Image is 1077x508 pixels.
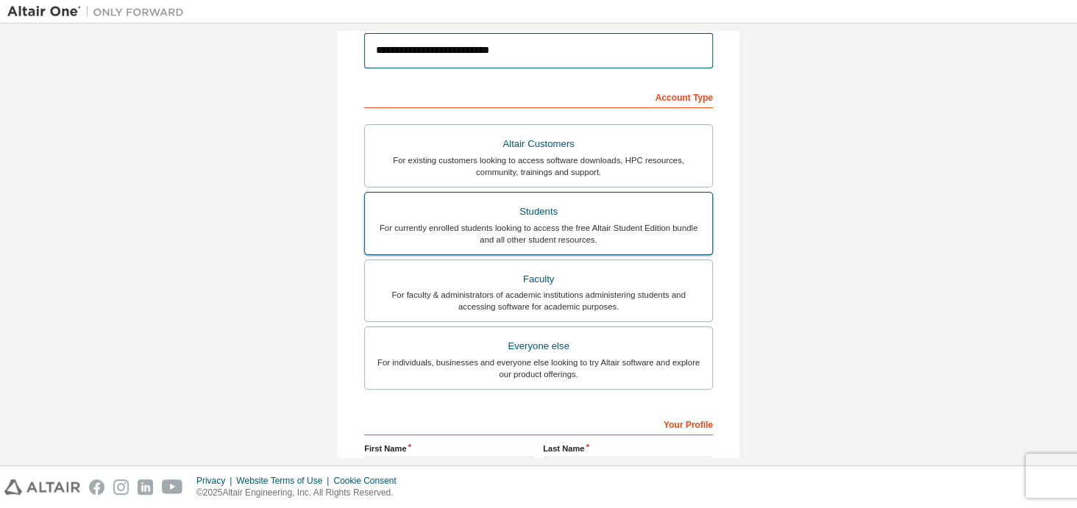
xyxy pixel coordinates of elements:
[364,443,534,454] label: First Name
[333,475,405,487] div: Cookie Consent
[138,479,153,495] img: linkedin.svg
[374,201,703,222] div: Students
[374,269,703,290] div: Faculty
[374,357,703,380] div: For individuals, businesses and everyone else looking to try Altair software and explore our prod...
[4,479,80,495] img: altair_logo.svg
[374,222,703,246] div: For currently enrolled students looking to access the free Altair Student Edition bundle and all ...
[543,443,713,454] label: Last Name
[374,336,703,357] div: Everyone else
[236,475,333,487] div: Website Terms of Use
[162,479,183,495] img: youtube.svg
[196,487,405,499] p: © 2025 Altair Engineering, Inc. All Rights Reserved.
[374,134,703,154] div: Altair Customers
[196,475,236,487] div: Privacy
[374,289,703,312] div: For faculty & administrators of academic institutions administering students and accessing softwa...
[113,479,129,495] img: instagram.svg
[364,412,713,435] div: Your Profile
[364,85,713,108] div: Account Type
[374,154,703,178] div: For existing customers looking to access software downloads, HPC resources, community, trainings ...
[7,4,191,19] img: Altair One
[89,479,104,495] img: facebook.svg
